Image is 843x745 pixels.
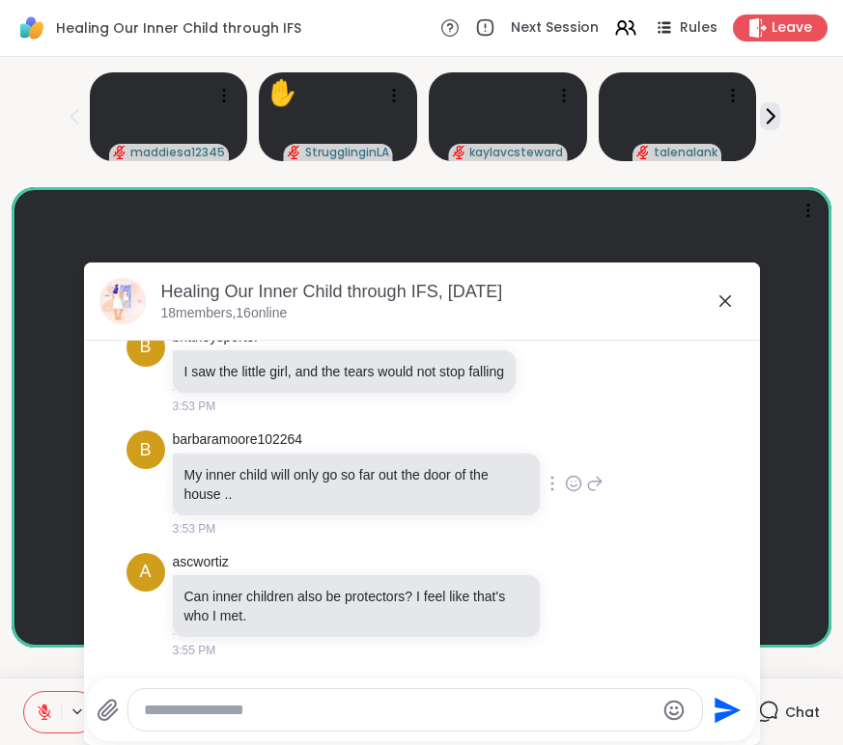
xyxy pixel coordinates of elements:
[113,146,126,159] span: audio-muted
[772,18,812,38] span: Leave
[161,280,745,304] div: Healing Our Inner Child through IFS, [DATE]
[267,74,297,112] div: ✋
[173,398,216,415] span: 3:53 PM
[139,559,151,585] span: a
[288,146,301,159] span: audio-muted
[173,642,216,659] span: 3:55 PM
[184,362,505,381] p: I saw the little girl, and the tears would not stop falling
[130,145,225,160] span: maddiesa12345
[184,587,529,625] p: Can inner children also be protectors? I feel like that's who I met.
[15,12,48,44] img: ShareWell Logomark
[636,146,650,159] span: audio-muted
[511,18,599,38] span: Next Session
[56,18,301,38] span: Healing Our Inner Child through IFS
[173,553,229,572] a: ascwortiz
[173,520,216,538] span: 3:53 PM
[99,278,146,324] img: Healing Our Inner Child through IFS, Oct 09
[680,18,717,38] span: Rules
[139,437,151,463] span: b
[184,465,529,504] p: My inner child will only go so far out the door of the house ..
[173,430,303,450] a: barbaramoore102264
[469,145,563,160] span: kaylavcsteward
[785,703,820,722] span: Chat
[452,146,465,159] span: audio-muted
[139,334,151,360] span: b
[305,145,389,160] span: StrugglinginLA
[654,145,717,160] span: talenalank
[161,304,288,323] p: 18 members, 16 online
